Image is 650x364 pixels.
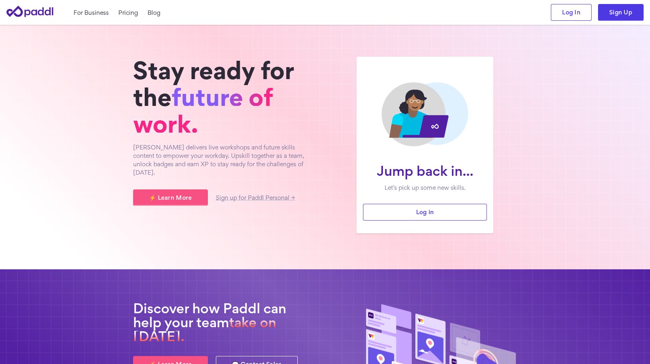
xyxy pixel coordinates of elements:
[118,8,138,17] a: Pricing
[74,8,109,17] a: For Business
[133,143,317,177] p: [PERSON_NAME] delivers live workshops and future skills content to empower your workday. Upskill ...
[369,183,481,192] p: Let’s pick up some new skills.
[133,88,273,133] span: future of work.
[148,8,160,17] a: Blog
[133,189,208,206] a: ⚡ Learn More
[598,4,644,21] a: Sign Up
[363,204,487,221] a: Log in
[551,4,592,21] a: Log In
[369,164,481,178] h1: Jump back in...
[216,195,295,201] a: Sign up for Paddl Personal →
[133,57,317,137] h1: Stay ready for the
[133,301,317,344] h2: Discover how Paddl can help your team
